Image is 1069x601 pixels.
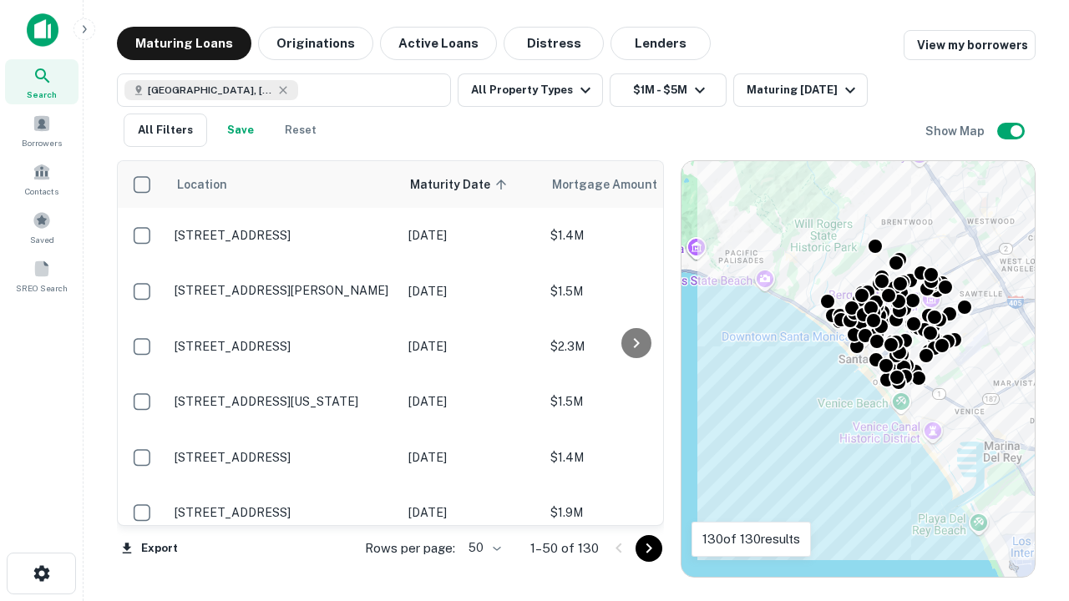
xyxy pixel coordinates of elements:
div: Maturing [DATE] [747,80,860,100]
span: Contacts [25,184,58,198]
span: [GEOGRAPHIC_DATA], [GEOGRAPHIC_DATA], [GEOGRAPHIC_DATA] [148,83,273,98]
button: Originations [258,27,373,60]
a: Contacts [5,156,79,201]
span: Mortgage Amount [552,174,679,194]
a: Saved [5,205,79,250]
th: Mortgage Amount [542,161,726,208]
th: Maturity Date [400,161,542,208]
p: $1.5M [550,282,717,300]
p: [DATE] [408,282,534,300]
span: Borrowers [22,136,62,149]
span: Location [176,174,227,194]
p: [DATE] [408,226,534,245]
p: 130 of 130 results [702,529,800,549]
div: 0 0 [681,161,1035,577]
span: Search [27,88,57,101]
iframe: Chat Widget [985,467,1069,548]
p: [STREET_ADDRESS] [175,450,392,465]
p: [STREET_ADDRESS] [175,228,392,243]
p: [STREET_ADDRESS] [175,505,392,520]
a: SREO Search [5,253,79,298]
p: $1.5M [550,392,717,411]
button: Export [117,536,182,561]
span: Saved [30,233,54,246]
button: Reset [274,114,327,147]
p: [DATE] [408,448,534,467]
p: [DATE] [408,503,534,522]
button: Maturing [DATE] [733,73,868,107]
span: Maturity Date [410,174,512,194]
button: [GEOGRAPHIC_DATA], [GEOGRAPHIC_DATA], [GEOGRAPHIC_DATA] [117,73,451,107]
p: $1.9M [550,503,717,522]
button: All Filters [124,114,207,147]
button: Save your search to get updates of matches that match your search criteria. [214,114,267,147]
h6: Show Map [925,122,987,140]
button: Go to next page [636,535,662,562]
p: $2.3M [550,337,717,356]
a: View my borrowers [904,30,1036,60]
p: [DATE] [408,392,534,411]
p: [STREET_ADDRESS] [175,339,392,354]
a: Borrowers [5,108,79,153]
p: [STREET_ADDRESS][PERSON_NAME] [175,283,392,298]
a: Search [5,59,79,104]
button: Maturing Loans [117,27,251,60]
div: 50 [462,536,504,560]
p: [DATE] [408,337,534,356]
button: $1M - $5M [610,73,727,107]
img: capitalize-icon.png [27,13,58,47]
button: Distress [504,27,604,60]
button: Lenders [610,27,711,60]
p: Rows per page: [365,538,455,558]
p: 1–50 of 130 [530,538,599,558]
button: Active Loans [380,27,497,60]
p: $1.4M [550,448,717,467]
p: [STREET_ADDRESS][US_STATE] [175,394,392,409]
span: SREO Search [16,281,68,295]
th: Location [166,161,400,208]
p: $1.4M [550,226,717,245]
button: All Property Types [458,73,603,107]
